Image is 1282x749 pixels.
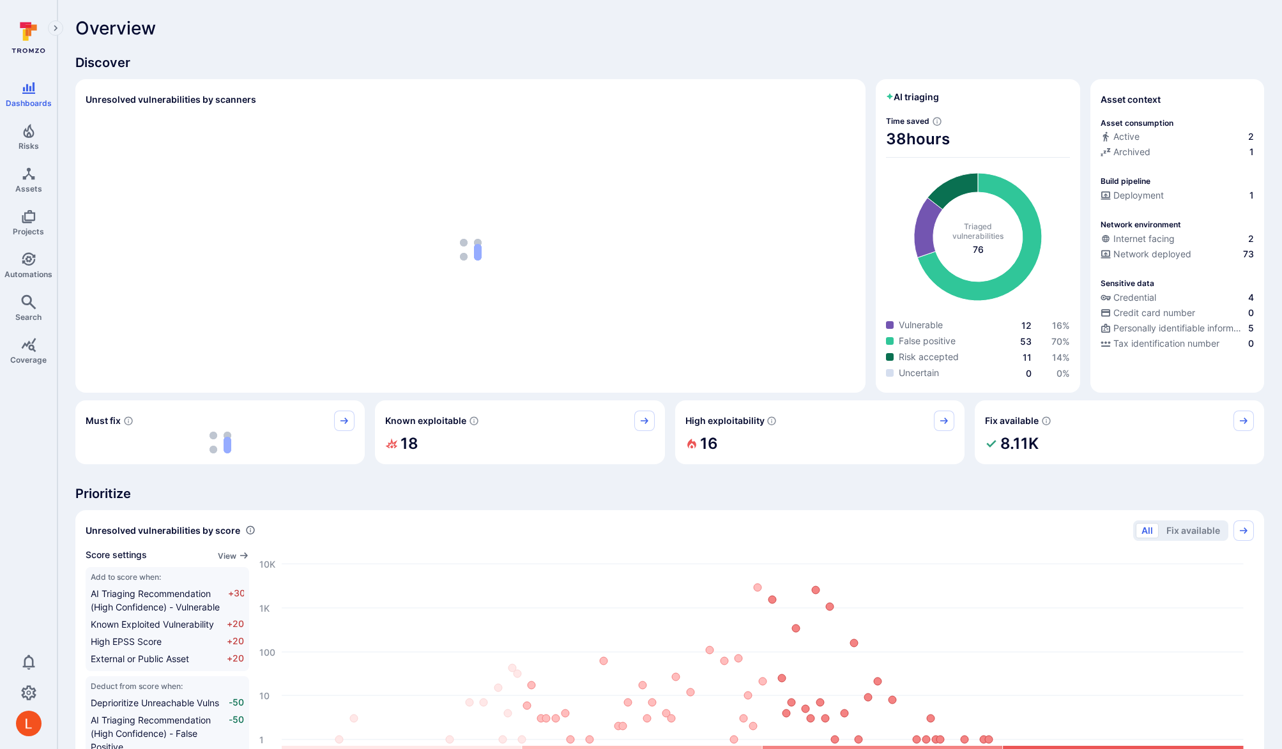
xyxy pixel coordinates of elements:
[86,549,147,562] span: Score settings
[1113,248,1191,261] span: Network deployed
[86,93,256,106] h2: Unresolved vulnerabilities by scanners
[1101,189,1254,204] div: Configured deployment pipeline
[259,646,275,657] text: 100
[1113,130,1140,143] span: Active
[1101,118,1173,128] p: Asset consumption
[91,697,219,708] span: Deprioritize Unreachable Vulns
[1101,337,1219,350] div: Tax identification number
[1113,306,1195,319] span: Credit card number
[1113,189,1164,202] span: Deployment
[4,269,52,279] span: Automations
[1113,322,1246,335] span: Personally identifiable information (PII)
[210,432,231,453] img: Loading...
[1243,248,1254,261] span: 73
[1101,189,1164,202] div: Deployment
[899,319,943,331] span: Vulnerable
[1101,146,1150,158] div: Archived
[952,222,1003,241] span: Triaged vulnerabilities
[1000,431,1039,457] h2: 8.11K
[1248,337,1254,350] span: 0
[123,416,134,426] svg: Risk score >=40 , missed SLA
[700,431,718,457] h2: 16
[1101,146,1254,161] div: Code repository is archived
[86,524,240,537] span: Unresolved vulnerabilities by score
[1101,306,1254,322] div: Evidence indicative of processing credit card numbers
[1041,416,1051,426] svg: Vulnerabilities with fix available
[1249,146,1254,158] span: 1
[1101,248,1254,263] div: Evidence that the asset is packaged and deployed somewhere
[10,355,47,365] span: Coverage
[401,431,418,457] h2: 18
[1051,336,1070,347] span: 70 %
[1051,336,1070,347] a: 70%
[91,636,162,647] span: High EPSS Score
[1101,278,1154,288] p: Sensitive data
[91,653,189,664] span: External or Public Asset
[228,696,244,709] span: -50
[899,335,956,347] span: False positive
[886,129,1070,149] span: 38 hours
[1020,336,1032,347] a: 53
[1101,232,1254,245] a: Internet facing2
[1023,352,1032,363] a: 11
[1101,322,1254,337] div: Evidence indicative of processing personally identifiable information
[685,414,765,427] span: High exploitability
[469,416,479,426] svg: Confirmed exploitable by KEV
[91,619,214,630] span: Known Exploited Vulnerability
[1101,306,1195,319] div: Credit card number
[48,20,63,36] button: Expand navigation menu
[675,400,965,464] div: High exploitability
[91,681,244,691] span: Deduct from score when:
[15,312,42,322] span: Search
[218,549,249,562] a: View
[1113,232,1175,245] span: Internet facing
[1113,291,1156,304] span: Credential
[19,141,39,151] span: Risks
[1101,337,1254,352] div: Evidence indicative of processing tax identification numbers
[51,23,60,34] i: Expand navigation menu
[899,367,939,379] span: Uncertain
[385,414,466,427] span: Known exploitable
[227,617,244,631] span: +20
[1248,306,1254,319] span: 0
[460,239,482,261] img: Loading...
[1057,368,1070,379] a: 0%
[1057,368,1070,379] span: 0 %
[1021,320,1032,331] a: 12
[886,91,939,103] h2: AI triaging
[1101,220,1181,229] p: Network environment
[899,351,959,363] span: Risk accepted
[1101,176,1150,186] p: Build pipeline
[86,414,121,427] span: Must fix
[259,690,270,700] text: 10
[1101,291,1254,306] div: Evidence indicative of handling user or service credentials
[91,572,244,582] span: Add to score when:
[1101,93,1161,106] span: Asset context
[1248,291,1254,304] span: 4
[259,602,270,613] text: 1K
[227,635,244,648] span: +20
[1101,291,1254,304] a: Credential4
[75,18,156,38] span: Overview
[1248,130,1254,143] span: 2
[1101,130,1254,146] div: Commits seen in the last 180 days
[932,116,942,126] svg: Estimated based on an average time of 30 mins needed to triage each vulnerability
[1101,232,1175,245] div: Internet facing
[973,243,984,256] span: total
[1161,523,1226,538] button: Fix available
[1101,306,1254,319] a: Credit card number0
[15,184,42,193] span: Assets
[6,98,52,108] span: Dashboards
[1101,322,1254,335] a: Personally identifiable information (PII)5
[1249,189,1254,202] span: 1
[218,551,249,561] button: View
[16,711,42,736] div: Lukas Šalkauskas
[1248,232,1254,245] span: 2
[1101,146,1254,158] a: Archived1
[1101,337,1254,350] a: Tax identification number0
[1101,189,1254,202] a: Deployment1
[975,400,1264,464] div: Fix available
